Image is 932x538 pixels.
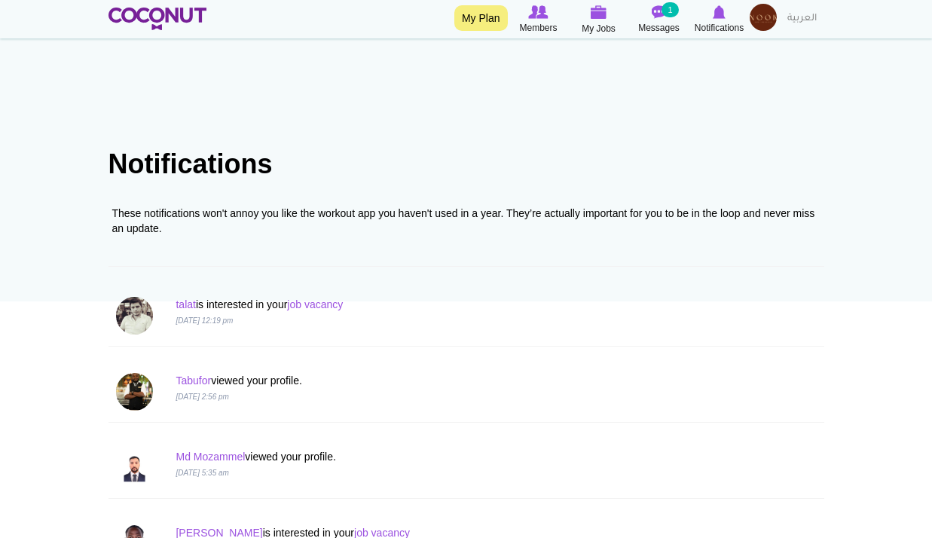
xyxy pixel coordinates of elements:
[112,206,820,236] div: These notifications won't annoy you like the workout app you haven't used in a year. They’re actu...
[638,20,680,35] span: Messages
[689,4,750,35] a: Notifications Notifications
[454,5,508,31] a: My Plan
[108,149,824,179] h1: Notifications
[695,20,744,35] span: Notifications
[662,2,678,17] small: 1
[108,8,207,30] img: Home
[176,451,245,463] a: Md Mozammel
[176,316,233,325] i: [DATE] 12:19 pm
[287,298,343,310] a: job vacancy
[652,5,667,19] img: Messages
[176,374,211,387] a: Tabufor
[176,297,635,312] p: is interested in your
[176,298,195,310] a: talat
[780,4,824,34] a: العربية
[582,21,616,36] span: My Jobs
[176,469,228,477] i: [DATE] 5:35 am
[176,449,635,464] p: viewed your profile.
[176,373,635,388] p: viewed your profile.
[528,5,548,19] img: Browse Members
[713,5,726,19] img: Notifications
[176,393,228,401] i: [DATE] 2:56 pm
[509,4,569,35] a: Browse Members Members
[591,5,607,19] img: My Jobs
[569,4,629,36] a: My Jobs My Jobs
[629,4,689,35] a: Messages Messages 1
[519,20,557,35] span: Members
